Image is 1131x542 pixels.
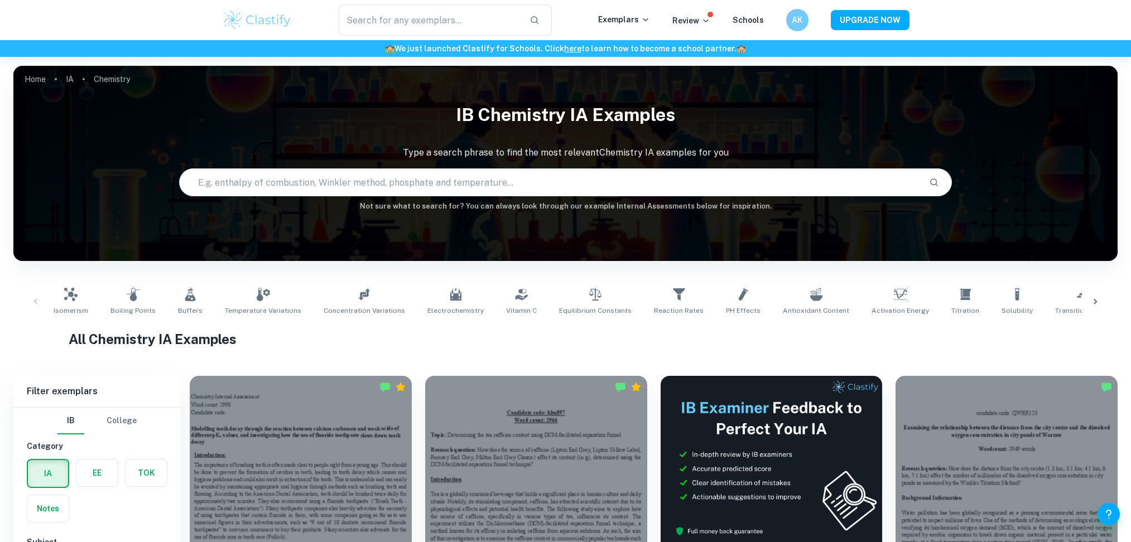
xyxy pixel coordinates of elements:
input: E.g. enthalpy of combustion, Winkler method, phosphate and temperature... [180,167,920,198]
a: IA [66,71,74,87]
span: 🏫 [385,44,394,53]
a: Home [25,71,46,87]
span: Isomerism [54,306,88,316]
input: Search for any exemplars... [339,4,521,36]
img: Thumbnail [661,376,883,542]
img: Marked [615,381,626,393]
button: Help and Feedback [1098,503,1120,525]
h6: Not sure what to search for? You can always look through our example Internal Assessments below f... [13,201,1118,212]
p: Type a search phrase to find the most relevant Chemistry IA examples for you [13,146,1118,159]
a: Schools [733,16,764,25]
span: Activation Energy [872,306,929,316]
span: Solubility [1002,306,1033,316]
span: 🏫 [737,44,746,53]
span: pH Effects [726,306,761,316]
a: here [564,44,581,53]
button: College [107,408,137,434]
span: Temperature Variations [225,306,301,316]
h6: We just launched Clastify for Schools. Click to learn how to become a school partner. [2,42,1129,55]
span: Boiling Points [110,306,156,316]
span: Electrochemistry [427,306,484,316]
div: Filter type choice [57,408,137,434]
img: Clastify logo [222,9,293,31]
span: Concentration Variations [324,306,405,316]
span: Vitamin C [506,306,537,316]
button: AK [786,9,808,31]
p: Exemplars [598,13,650,26]
button: EE [76,459,118,486]
h6: AK [791,14,803,26]
img: Marked [379,381,391,393]
div: Premium [631,381,642,393]
span: Antioxidant Content [783,306,849,316]
h1: All Chemistry IA Examples [69,329,1062,349]
button: TOK [126,459,167,486]
span: Transition Metals [1055,306,1112,316]
span: Reaction Rates [654,306,704,316]
button: Search [925,173,944,192]
div: Premium [395,381,406,393]
span: Titration [951,306,979,316]
p: Review [672,14,710,27]
h6: Category [27,440,167,452]
h1: IB Chemistry IA examples [13,97,1118,133]
span: Equilibrium Constants [559,306,632,316]
p: Chemistry [94,73,130,85]
button: IB [57,408,84,434]
button: Notes [27,495,69,522]
span: Buffers [178,306,203,316]
button: UPGRADE NOW [831,10,909,30]
img: Marked [1101,381,1112,393]
button: IA [28,460,68,487]
h6: Filter exemplars [13,376,181,407]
